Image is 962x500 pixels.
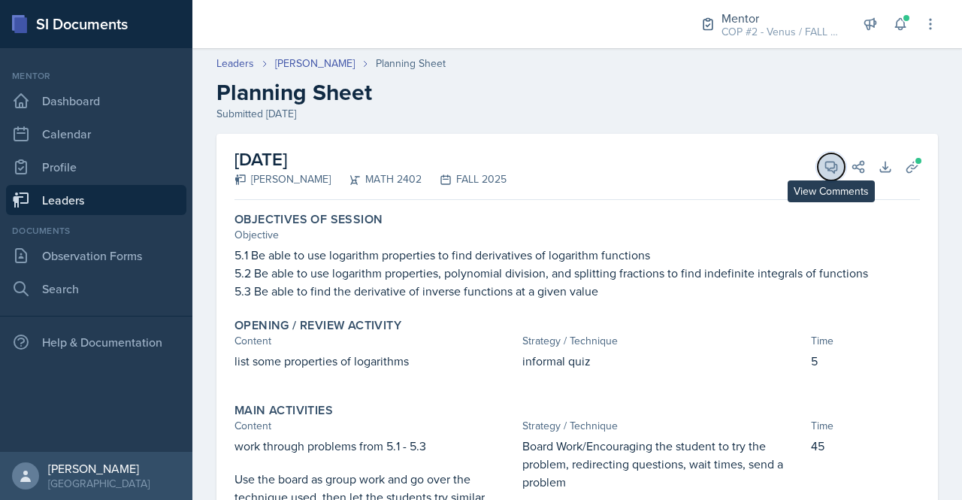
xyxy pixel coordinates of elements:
div: COP #2 - Venus / FALL 2025 [721,24,842,40]
p: Board Work/Encouraging the student to try the problem, redirecting questions, wait times, send a ... [522,437,804,491]
label: Main Activities [234,403,333,418]
p: informal quiz [522,352,804,370]
div: Help & Documentation [6,327,186,357]
div: [PERSON_NAME] [234,171,331,187]
div: [PERSON_NAME] [48,461,150,476]
div: [GEOGRAPHIC_DATA] [48,476,150,491]
p: work through problems from 5.1 - 5.3 [234,437,516,455]
div: MATH 2402 [331,171,422,187]
div: FALL 2025 [422,171,507,187]
div: Time [811,333,920,349]
a: Profile [6,152,186,182]
p: 5 [811,352,920,370]
a: Calendar [6,119,186,149]
h2: Planning Sheet [216,79,938,106]
label: Objectives of Session [234,212,383,227]
div: Content [234,418,516,434]
p: 5.3 Be able to find the derivative of inverse functions at a given value [234,282,920,300]
div: Strategy / Technique [522,418,804,434]
div: Planning Sheet [376,56,446,71]
div: Objective [234,227,920,243]
a: Leaders [6,185,186,215]
a: Observation Forms [6,241,186,271]
div: Time [811,418,920,434]
div: Mentor [6,69,186,83]
div: Documents [6,224,186,238]
label: Opening / Review Activity [234,318,401,333]
p: 45 [811,437,920,455]
a: [PERSON_NAME] [275,56,355,71]
div: Content [234,333,516,349]
a: Search [6,274,186,304]
button: View Comments [818,153,845,180]
a: Leaders [216,56,254,71]
p: 5.1 Be able to use logarithm properties to find derivatives of logarithm functions [234,246,920,264]
div: Mentor [721,9,842,27]
p: list some properties of logarithms [234,352,516,370]
h2: [DATE] [234,146,507,173]
div: Strategy / Technique [522,333,804,349]
div: Submitted [DATE] [216,106,938,122]
a: Dashboard [6,86,186,116]
p: 5.2 Be able to use logarithm properties, polynomial division, and splitting fractions to find ind... [234,264,920,282]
